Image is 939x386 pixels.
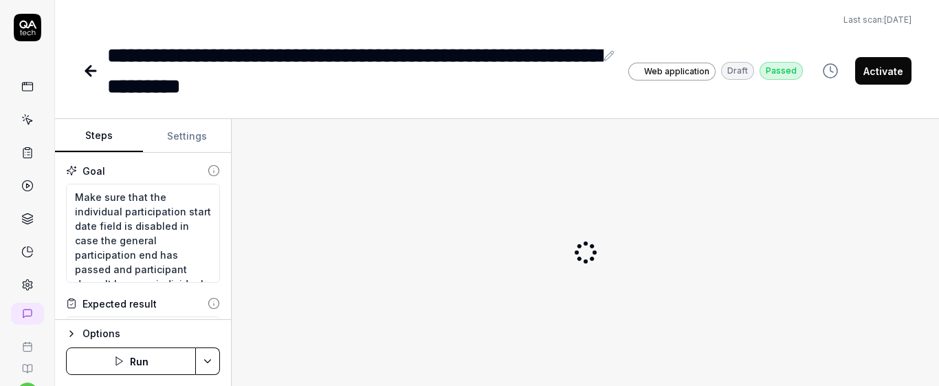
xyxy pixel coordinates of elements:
[143,120,231,153] button: Settings
[82,297,157,311] div: Expected result
[760,62,803,80] div: Passed
[55,120,143,153] button: Steps
[5,330,49,352] a: Book a call with us
[884,14,912,25] time: [DATE]
[721,62,754,80] div: Draft
[5,352,49,374] a: Documentation
[843,14,912,26] button: Last scan:[DATE]
[11,303,44,325] a: New conversation
[628,62,716,81] a: Web application
[66,325,220,342] button: Options
[855,57,912,85] button: Activate
[66,347,196,375] button: Run
[814,57,847,85] button: View version history
[644,65,709,78] span: Web application
[843,14,912,26] span: Last scan:
[82,164,105,178] div: Goal
[82,325,220,342] div: Options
